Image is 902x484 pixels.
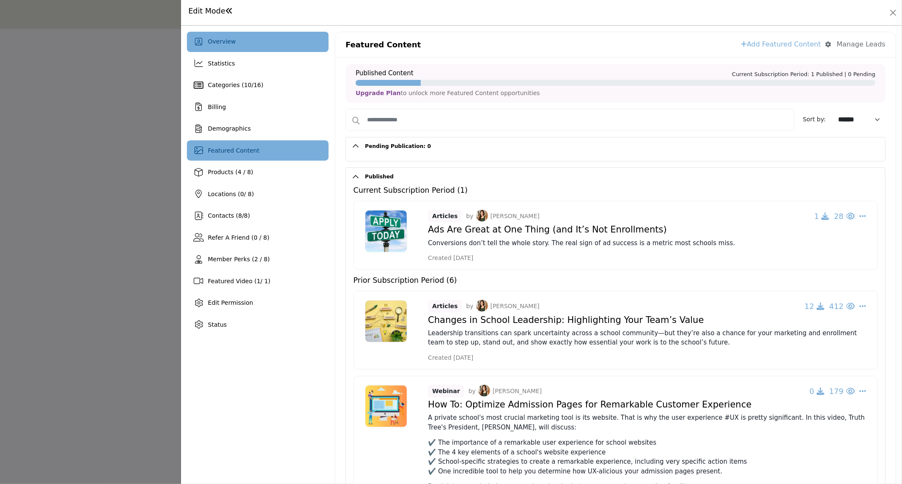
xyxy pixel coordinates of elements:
button: Pending Publication: 0 [359,137,885,156]
button: Select Dropdown Options [855,298,867,315]
img: image [478,384,491,397]
p: A private school's most crucial marketing tool is its website. That is why the user experience #U... [428,413,866,432]
span: Articles [428,300,462,312]
div: Manage Leads [837,39,886,49]
span: Articles [428,210,462,222]
label: Sort by: [803,115,831,124]
h4: How To: Optimize Admission Pages for Remarkable Customer Experience [428,399,866,410]
button: Manage Leads [825,39,886,49]
img: No logo [365,210,407,252]
div: Progress In % [356,80,421,86]
span: Created [DATE] [428,353,473,362]
span: Member Perks (2 / 8) [208,256,270,263]
span: Edit Permission [208,299,253,306]
button: 28 [829,208,855,225]
a: Add Featured Content [741,39,821,49]
span: 28 [834,212,844,221]
h4: Ads Are Great at One Thing (and It’s Not Enrollments) [428,224,866,235]
p: ✔️ The importance of a remarkable user experience for school websites ✔️ The 4 key elements of a ... [428,438,866,476]
span: Contacts ( / ) [208,212,250,219]
span: 0 [809,387,814,396]
span: 12 [805,302,814,311]
h5: Current Subscription Period (1) [354,186,468,195]
h4: Changes in School Leadership: Highlighting Your Team’s Value [428,315,866,325]
h2: Published Content [356,69,414,77]
p: by [PERSON_NAME] [469,385,542,398]
p: to unlock more Featured Content opportunities [356,89,875,98]
span: Products (4 / 8) [208,169,253,175]
span: Statistics [208,60,235,67]
span: 10 [244,82,252,88]
span: 8 [238,212,242,219]
span: Locations ( / 8) [208,191,254,197]
button: 412 [824,298,855,315]
h5: Prior Subscription Period (6) [354,276,457,285]
button: Close [887,7,899,19]
span: Featured Video ( / 1) [208,278,271,284]
span: 1 [257,278,260,284]
span: 412 [829,302,844,311]
span: Status [208,321,227,328]
span: Overview [208,38,236,45]
span: 1 [814,212,819,221]
span: Created [DATE] [428,254,473,263]
span: 0 [240,191,244,197]
img: image [476,299,488,312]
button: Select Dropdown Options [855,208,867,225]
p: by [PERSON_NAME] [466,210,539,223]
p: Conversions don’t tell the whole story. The real sign of ad success is a metric most schools miss. [428,238,866,248]
img: No logo [365,300,407,342]
a: Upgrade Plan [356,90,401,96]
span: Billing [208,104,226,110]
button: Published [359,168,885,186]
select: Default select example [835,112,885,127]
span: 16 [254,82,261,88]
span: Demographics [208,125,251,132]
p: Featured Content [345,39,421,50]
span: 8 [244,212,248,219]
h1: Edit Mode [189,7,233,16]
input: Search Content [345,109,794,131]
img: No logo [365,385,407,427]
p: Current Subscription Period: 1 Published | 0 Pending [732,70,875,79]
span: Categories ( / ) [208,82,263,88]
button: 12 [800,298,825,315]
span: Refer A Friend (0 / 8) [208,234,269,241]
p: Leadership transitions can spark uncertainty across a school community—but they’re also a chance ... [428,328,866,347]
span: Featured Content [208,147,260,154]
button: 0 [805,383,825,400]
img: image [476,209,488,222]
button: 1 [809,208,830,225]
button: 179 [824,383,855,400]
span: 179 [829,387,844,396]
span: Webinar [428,385,464,397]
button: Select Dropdown Options [855,383,867,400]
p: by [PERSON_NAME] [466,300,539,313]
